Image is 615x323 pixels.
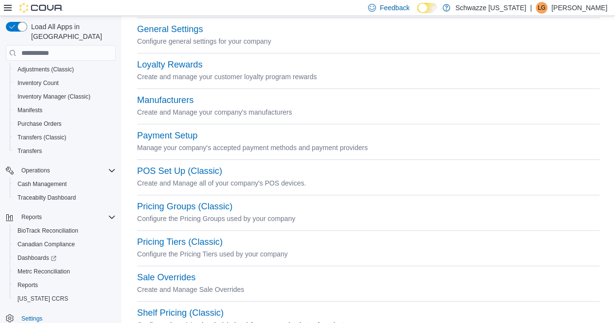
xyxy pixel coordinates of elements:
span: Cash Management [18,180,67,188]
p: Create and manage your customer loyalty program rewards [137,71,599,83]
button: Pricing Groups (Classic) [137,202,232,212]
button: Operations [2,164,120,177]
a: Traceabilty Dashboard [14,192,80,204]
span: Adjustments (Classic) [14,64,116,75]
span: Feedback [380,3,409,13]
button: Purchase Orders [10,117,120,131]
span: Adjustments (Classic) [18,66,74,73]
a: Transfers (Classic) [14,132,70,143]
span: BioTrack Reconciliation [18,227,78,235]
span: Transfers (Classic) [18,134,66,141]
span: Dark Mode [417,13,418,14]
p: Create and Manage all of your company's POS devices. [137,177,599,189]
span: Washington CCRS [14,293,116,305]
span: LG [538,2,545,14]
p: | [530,2,532,14]
button: Reports [2,210,120,224]
a: Transfers [14,145,46,157]
p: [PERSON_NAME] [551,2,607,14]
a: Adjustments (Classic) [14,64,78,75]
button: Loyalty Rewards [137,60,202,70]
a: Purchase Orders [14,118,66,130]
span: BioTrack Reconciliation [14,225,116,237]
button: Pricing Tiers (Classic) [137,237,223,247]
button: Reports [10,278,120,292]
a: Manifests [14,104,46,116]
span: Cash Management [14,178,116,190]
button: Shelf Pricing (Classic) [137,308,224,318]
span: Settings [21,315,42,323]
button: Metrc Reconciliation [10,265,120,278]
span: Dashboards [18,254,56,262]
span: [US_STATE] CCRS [18,295,68,303]
p: Create and Manage Sale Overrides [137,284,599,295]
span: Canadian Compliance [14,238,116,250]
p: Configure general settings for your company [137,35,599,47]
span: Purchase Orders [18,120,62,128]
span: Transfers [18,147,42,155]
button: Sale Overrides [137,272,195,283]
span: Load All Apps in [GEOGRAPHIC_DATA] [27,22,116,41]
span: Purchase Orders [14,118,116,130]
input: Dark Mode [417,3,438,13]
button: Reports [18,211,46,223]
a: BioTrack Reconciliation [14,225,82,237]
button: Cash Management [10,177,120,191]
span: Metrc Reconciliation [14,266,116,277]
button: Manufacturers [137,95,193,105]
button: POS Set Up (Classic) [137,166,222,176]
span: Inventory Count [14,77,116,89]
p: Configure the Pricing Groups used by your company [137,213,599,224]
p: Manage your company's accepted payment methods and payment providers [137,142,599,153]
a: Dashboards [14,252,60,264]
span: Inventory Count [18,79,59,87]
button: Canadian Compliance [10,238,120,251]
a: Inventory Manager (Classic) [14,91,94,102]
span: Manifests [14,104,116,116]
a: Cash Management [14,178,70,190]
span: Metrc Reconciliation [18,268,70,275]
span: Traceabilty Dashboard [18,194,76,202]
span: Operations [21,167,50,174]
div: Leslie Groeneveld [536,2,547,14]
button: Adjustments (Classic) [10,63,120,76]
span: Canadian Compliance [18,240,75,248]
span: Reports [18,281,38,289]
a: Reports [14,279,42,291]
a: [US_STATE] CCRS [14,293,72,305]
button: Traceabilty Dashboard [10,191,120,204]
button: General Settings [137,24,203,34]
button: Inventory Count [10,76,120,90]
span: Inventory Manager (Classic) [14,91,116,102]
span: Operations [18,165,116,176]
span: Dashboards [14,252,116,264]
span: Traceabilty Dashboard [14,192,116,204]
button: BioTrack Reconciliation [10,224,120,238]
p: Create and Manage your company's manufacturers [137,106,599,118]
button: Operations [18,165,54,176]
span: Transfers (Classic) [14,132,116,143]
p: Configure the Pricing Tiers used by your company [137,248,599,260]
span: Transfers [14,145,116,157]
button: Inventory Manager (Classic) [10,90,120,103]
span: Reports [21,213,42,221]
a: Canadian Compliance [14,238,79,250]
a: Inventory Count [14,77,63,89]
button: [US_STATE] CCRS [10,292,120,306]
span: Reports [18,211,116,223]
button: Transfers [10,144,120,158]
p: Schwazze [US_STATE] [455,2,526,14]
button: Payment Setup [137,131,197,141]
a: Metrc Reconciliation [14,266,74,277]
span: Manifests [18,106,42,114]
span: Reports [14,279,116,291]
span: Inventory Manager (Classic) [18,93,90,101]
button: Transfers (Classic) [10,131,120,144]
a: Dashboards [10,251,120,265]
button: Manifests [10,103,120,117]
img: Cova [19,3,63,13]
